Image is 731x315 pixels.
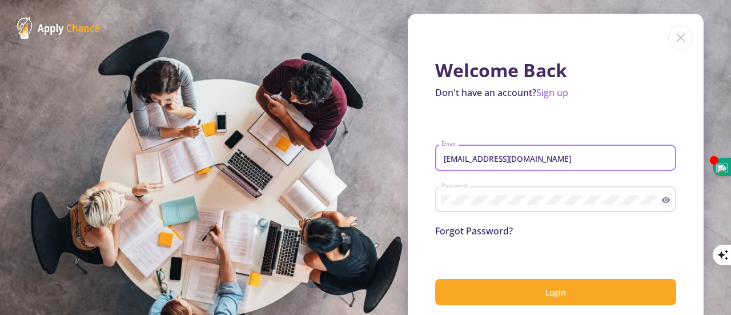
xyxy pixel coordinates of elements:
[536,86,568,99] a: Sign up
[435,86,676,99] p: Don't have an account?
[435,279,676,306] button: Login
[668,25,693,50] img: close icon
[435,59,676,81] h1: Welcome Back
[545,287,566,298] span: Login
[17,17,100,39] img: ApplyChance Logo
[435,225,513,237] a: Forgot Password?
